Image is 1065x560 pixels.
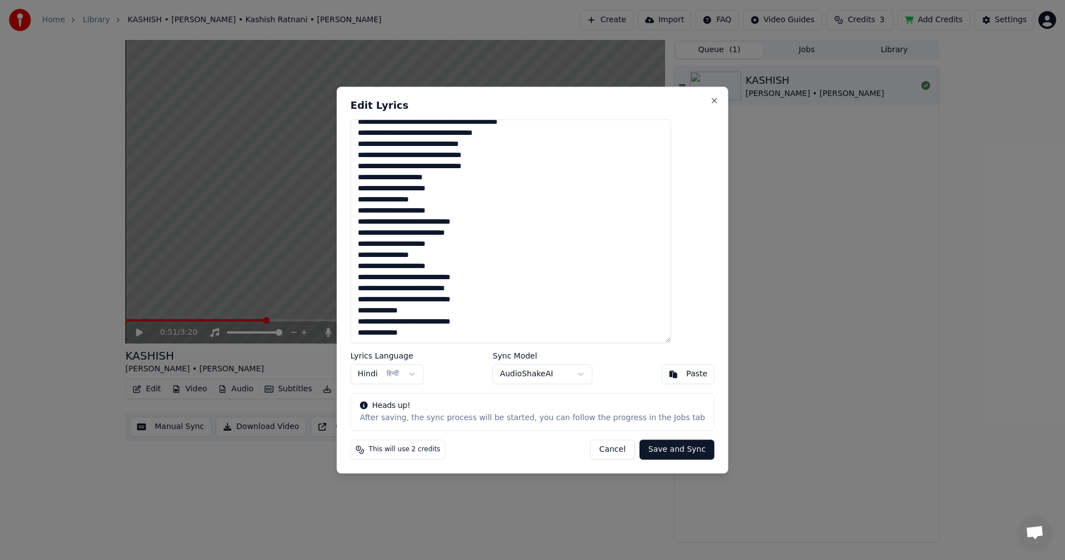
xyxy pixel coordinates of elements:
[351,352,424,360] label: Lyrics Language
[369,445,440,454] span: This will use 2 credits
[360,400,705,411] div: Heads up!
[351,100,714,110] h2: Edit Lyrics
[590,440,635,460] button: Cancel
[686,369,707,380] div: Paste
[640,440,714,460] button: Save and Sync
[661,364,714,384] button: Paste
[493,352,592,360] label: Sync Model
[360,412,705,423] div: After saving, the sync process will be started, you can follow the progress in the Jobs tab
